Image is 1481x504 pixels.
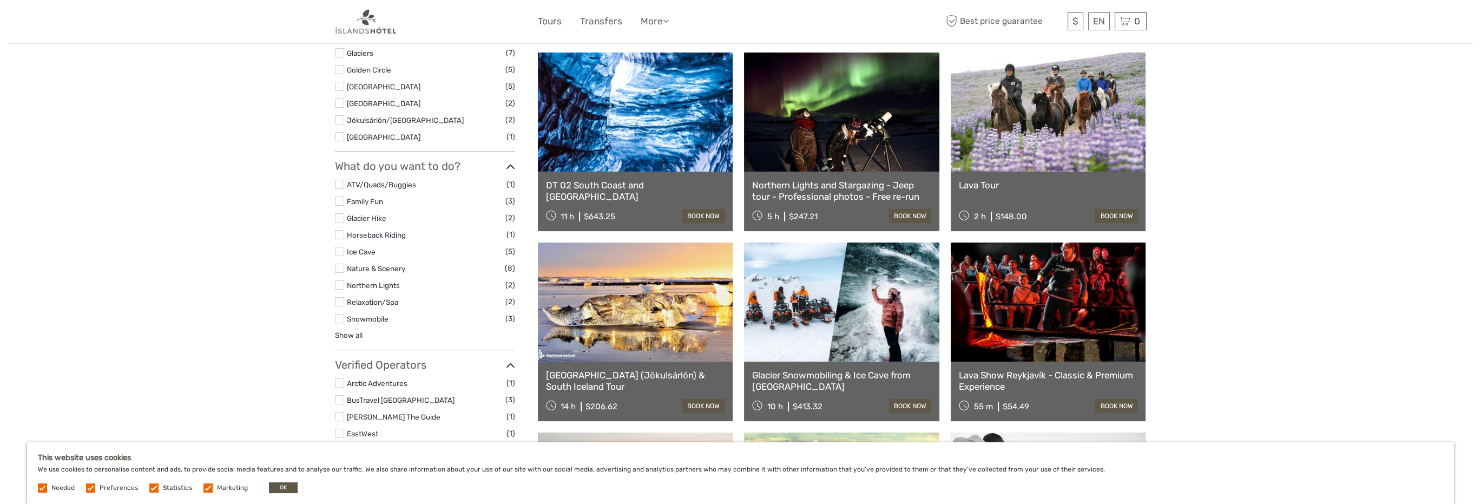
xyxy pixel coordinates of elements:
div: $247.21 [789,212,818,221]
span: $ [1072,16,1078,27]
a: Glacier Snowmobiling & Ice Cave from [GEOGRAPHIC_DATA] [752,370,931,392]
div: $206.62 [585,402,617,411]
span: (1) [506,130,515,143]
a: book now [889,209,931,223]
h3: What do you want to do? [335,160,515,173]
a: Arctic Adventures [347,379,407,388]
a: Snowmobile [347,315,389,323]
span: 10 h [767,402,783,411]
a: Horseback Riding [347,231,406,239]
button: OK [269,482,298,493]
a: Relaxation/Spa [347,298,398,306]
a: Glaciers [347,49,373,57]
label: Marketing [217,483,248,493]
div: We use cookies to personalise content and ads, to provide social media features and to analyse ou... [27,442,1454,504]
div: $54.49 [1003,402,1029,411]
label: Needed [51,483,75,493]
a: More [641,14,669,29]
span: (1) [506,228,515,241]
a: Glacier Hike [347,214,386,222]
a: book now [1095,399,1137,413]
label: Preferences [100,483,138,493]
span: 0 [1133,16,1142,27]
label: Statistics [163,483,192,493]
a: ATV/Quads/Buggies [347,180,416,189]
span: (1) [506,178,515,191]
a: Golden Circle [347,66,391,74]
div: $148.00 [996,212,1027,221]
span: 11 h [561,212,574,221]
span: (1) [506,410,515,423]
a: Ice Cave [347,247,376,256]
span: (2) [505,296,515,308]
a: Nature & Scenery [347,264,405,273]
span: (2) [505,212,515,224]
span: (2) [505,114,515,126]
span: (3) [505,195,515,207]
a: Lava Show Reykjavík - Classic & Premium Experience [959,370,1138,392]
span: (8) [505,262,515,274]
a: book now [1095,209,1137,223]
a: [GEOGRAPHIC_DATA] (Jökulsárlón) & South Iceland Tour [546,370,725,392]
span: (2) [505,279,515,291]
span: 55 m [974,402,993,411]
span: Best price guarantee [944,12,1065,30]
span: (3) [505,394,515,406]
a: EastWest [347,429,378,438]
a: BusTravel [GEOGRAPHIC_DATA] [347,396,455,404]
div: EN [1088,12,1110,30]
div: $413.32 [793,402,822,411]
a: Northern Lights and Stargazing - Jeep tour - Professional photos - Free re-run [752,180,931,202]
span: (1) [506,427,515,440]
a: Jökulsárlón/[GEOGRAPHIC_DATA] [347,116,464,125]
a: Lava Tour [959,180,1138,191]
h3: Verified Operators [335,358,515,371]
h5: This website uses cookies [38,453,1443,462]
a: Tours [538,14,562,29]
a: Family Fun [347,197,383,206]
span: (5) [505,245,515,258]
a: Northern Lights [347,281,400,290]
a: book now [682,209,725,223]
span: (7) [506,47,515,59]
a: [GEOGRAPHIC_DATA] [347,99,420,108]
span: (5) [505,80,515,93]
span: 2 h [974,212,986,221]
span: (2) [505,97,515,109]
span: 5 h [767,212,779,221]
a: Transfers [580,14,622,29]
a: book now [682,399,725,413]
span: (1) [506,377,515,389]
a: [GEOGRAPHIC_DATA] [347,133,420,141]
div: $643.25 [584,212,615,221]
a: [PERSON_NAME] The Guide [347,413,440,421]
a: book now [889,399,931,413]
span: (5) [505,63,515,76]
span: 14 h [561,402,576,411]
a: DT 02 South Coast and [GEOGRAPHIC_DATA] [546,180,725,202]
img: 1298-aa34540a-eaca-4c1b-b063-13e4b802c612_logo_small.png [335,8,397,35]
span: (3) [505,312,515,325]
a: [GEOGRAPHIC_DATA] [347,82,420,91]
a: Show all [335,331,363,339]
